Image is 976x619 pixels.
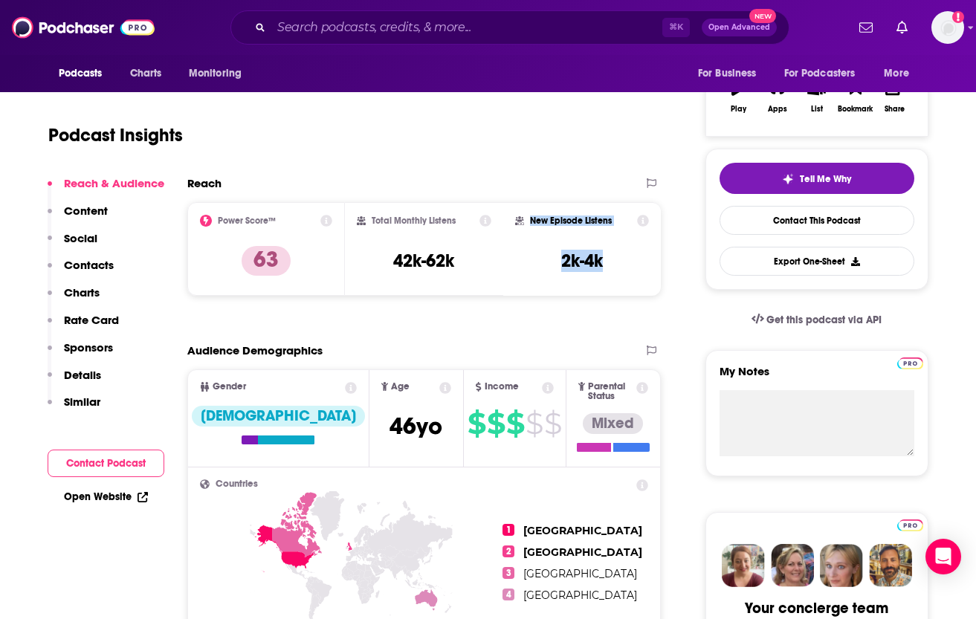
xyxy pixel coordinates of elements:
[48,124,183,146] h1: Podcast Insights
[523,524,642,537] span: [GEOGRAPHIC_DATA]
[372,215,456,226] h2: Total Monthly Listens
[523,567,637,580] span: [GEOGRAPHIC_DATA]
[588,382,634,401] span: Parental Status
[720,206,914,235] a: Contact This Podcast
[393,250,454,272] h3: 42k-62k
[838,105,873,114] div: Bookmark
[64,204,108,218] p: Content
[702,19,777,36] button: Open AdvancedNew
[48,204,108,231] button: Content
[48,368,101,395] button: Details
[120,59,171,88] a: Charts
[192,406,365,427] div: [DEMOGRAPHIC_DATA]
[187,176,222,190] h2: Reach
[749,9,776,23] span: New
[48,258,114,285] button: Contacts
[502,524,514,536] span: 1
[523,545,642,559] span: [GEOGRAPHIC_DATA]
[583,413,643,434] div: Mixed
[213,382,246,392] span: Gender
[506,412,524,435] span: $
[766,314,882,326] span: Get this podcast via API
[391,382,410,392] span: Age
[782,173,794,185] img: tell me why sparkle
[230,10,789,45] div: Search podcasts, credits, & more...
[811,105,823,114] div: List
[745,599,888,618] div: Your concierge team
[242,246,291,276] p: 63
[698,63,757,84] span: For Business
[884,63,909,84] span: More
[885,105,905,114] div: Share
[485,382,519,392] span: Income
[271,16,662,39] input: Search podcasts, credits, & more...
[487,412,505,435] span: $
[853,15,879,40] a: Show notifications dropdown
[931,11,964,44] img: User Profile
[48,313,119,340] button: Rate Card
[836,69,875,123] button: Bookmark
[64,340,113,354] p: Sponsors
[771,544,814,587] img: Barbara Profile
[218,215,276,226] h2: Power Score™
[662,18,690,37] span: ⌘ K
[875,69,914,123] button: Share
[952,11,964,23] svg: Add a profile image
[740,302,894,338] a: Get this podcast via API
[931,11,964,44] button: Show profile menu
[731,105,746,114] div: Play
[64,490,148,503] a: Open Website
[526,412,543,435] span: $
[189,63,242,84] span: Monitoring
[64,285,100,299] p: Charts
[48,450,164,477] button: Contact Podcast
[720,163,914,194] button: tell me why sparkleTell Me Why
[48,59,122,88] button: open menu
[897,517,923,531] a: Pro website
[784,63,856,84] span: For Podcasters
[820,544,863,587] img: Jules Profile
[688,59,775,88] button: open menu
[187,343,323,357] h2: Audience Demographics
[931,11,964,44] span: Logged in as alignPR
[873,59,928,88] button: open menu
[720,364,914,390] label: My Notes
[797,69,836,123] button: List
[722,544,765,587] img: Sydney Profile
[130,63,162,84] span: Charts
[708,24,770,31] span: Open Advanced
[48,231,97,259] button: Social
[523,589,637,602] span: [GEOGRAPHIC_DATA]
[720,247,914,276] button: Export One-Sheet
[48,395,100,422] button: Similar
[178,59,261,88] button: open menu
[64,368,101,382] p: Details
[64,176,164,190] p: Reach & Audience
[530,215,612,226] h2: New Episode Listens
[216,479,258,489] span: Countries
[64,258,114,272] p: Contacts
[48,176,164,204] button: Reach & Audience
[758,69,797,123] button: Apps
[561,250,603,272] h3: 2k-4k
[897,355,923,369] a: Pro website
[897,519,923,531] img: Podchaser Pro
[64,231,97,245] p: Social
[468,412,485,435] span: $
[64,395,100,409] p: Similar
[502,567,514,579] span: 3
[48,285,100,313] button: Charts
[502,589,514,600] span: 4
[925,539,961,574] div: Open Intercom Messenger
[897,357,923,369] img: Podchaser Pro
[891,15,914,40] a: Show notifications dropdown
[800,173,851,185] span: Tell Me Why
[12,13,155,42] img: Podchaser - Follow, Share and Rate Podcasts
[64,313,119,327] p: Rate Card
[390,412,442,441] span: 46 yo
[768,105,787,114] div: Apps
[59,63,103,84] span: Podcasts
[720,69,758,123] button: Play
[544,412,561,435] span: $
